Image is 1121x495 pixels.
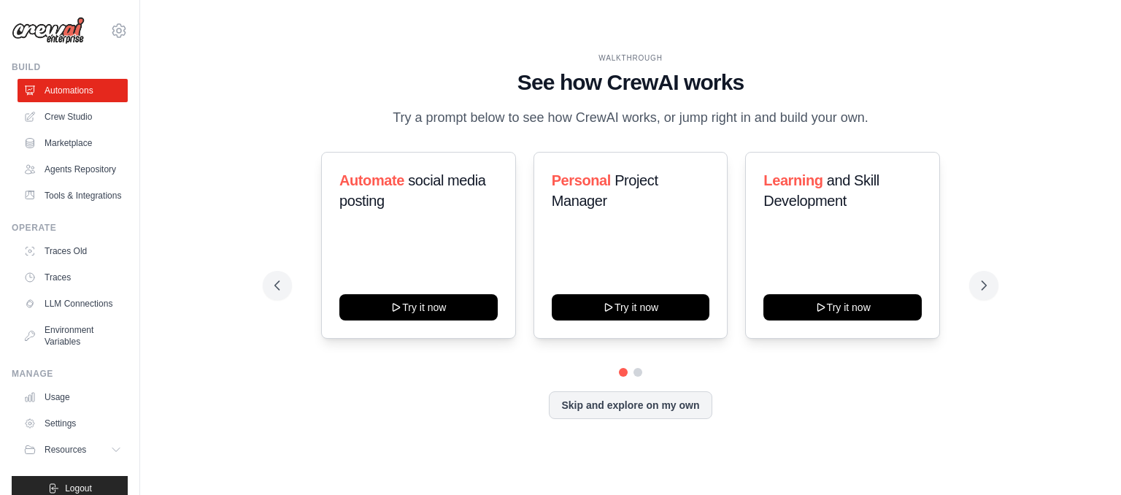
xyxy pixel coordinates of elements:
[549,391,712,419] button: Skip and explore on my own
[763,172,823,188] span: Learning
[552,172,611,188] span: Personal
[18,292,128,315] a: LLM Connections
[18,438,128,461] button: Resources
[339,294,498,321] button: Try it now
[12,17,85,45] img: Logo
[385,107,876,128] p: Try a prompt below to see how CrewAI works, or jump right in and build your own.
[274,69,987,96] h1: See how CrewAI works
[18,79,128,102] a: Automations
[18,131,128,155] a: Marketplace
[339,172,404,188] span: Automate
[18,239,128,263] a: Traces Old
[18,158,128,181] a: Agents Repository
[12,368,128,380] div: Manage
[18,412,128,435] a: Settings
[339,172,486,209] span: social media posting
[552,294,710,321] button: Try it now
[12,61,128,73] div: Build
[18,105,128,128] a: Crew Studio
[763,294,922,321] button: Try it now
[65,483,92,494] span: Logout
[12,222,128,234] div: Operate
[18,266,128,289] a: Traces
[18,184,128,207] a: Tools & Integrations
[45,444,86,456] span: Resources
[274,53,987,64] div: WALKTHROUGH
[18,385,128,409] a: Usage
[18,318,128,353] a: Environment Variables
[552,172,658,209] span: Project Manager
